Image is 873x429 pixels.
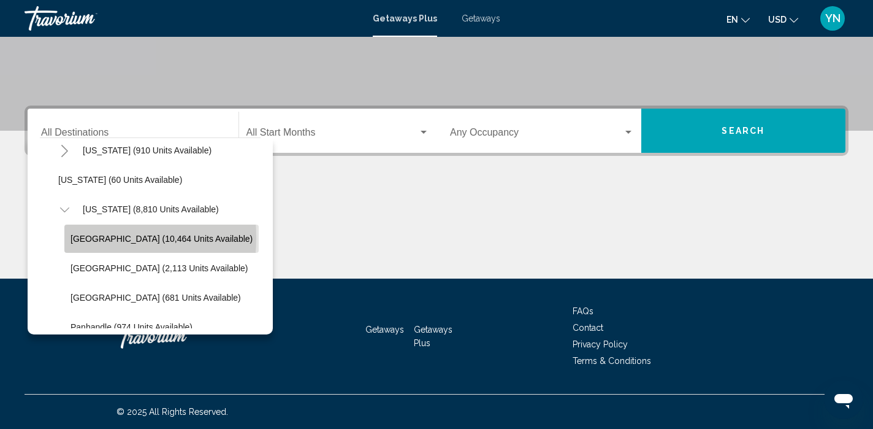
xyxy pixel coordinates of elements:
[817,6,848,31] button: User Menu
[573,356,651,366] a: Terms & Conditions
[83,145,212,155] span: [US_STATE] (910 units available)
[71,234,253,244] span: [GEOGRAPHIC_DATA] (10,464 units available)
[52,138,77,163] button: Toggle Colorado (910 units available)
[726,15,738,25] span: en
[64,225,259,253] button: [GEOGRAPHIC_DATA] (10,464 units available)
[25,6,360,31] a: Travorium
[77,195,225,223] button: [US_STATE] (8,810 units available)
[71,322,193,332] span: Panhandle (974 units available)
[64,284,247,312] button: [GEOGRAPHIC_DATA] (681 units available)
[58,175,182,185] span: [US_STATE] (60 units available)
[71,293,241,303] span: [GEOGRAPHIC_DATA] (681 units available)
[64,313,199,341] button: Panhandle (974 units available)
[768,10,798,28] button: Change currency
[28,109,845,153] div: Search widget
[414,325,452,348] a: Getaways Plus
[641,109,846,153] button: Search
[573,323,603,333] a: Contact
[71,263,248,273] span: [GEOGRAPHIC_DATA] (2,113 units available)
[52,197,77,222] button: Toggle Florida (8,810 units available)
[722,126,764,136] span: Search
[77,136,218,164] button: [US_STATE] (910 units available)
[573,339,628,349] a: Privacy Policy
[462,14,500,23] a: Getaways
[64,254,254,282] button: [GEOGRAPHIC_DATA] (2,113 units available)
[83,204,219,214] span: [US_STATE] (8,810 units available)
[116,318,239,355] a: Travorium
[573,306,593,316] a: FAQs
[726,10,750,28] button: Change language
[52,166,188,194] button: [US_STATE] (60 units available)
[825,12,841,25] span: YN
[768,15,787,25] span: USD
[373,14,437,23] a: Getaways Plus
[824,380,863,419] iframe: Button to launch messaging window
[116,407,228,417] span: © 2025 All Rights Reserved.
[365,325,404,334] a: Getaways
